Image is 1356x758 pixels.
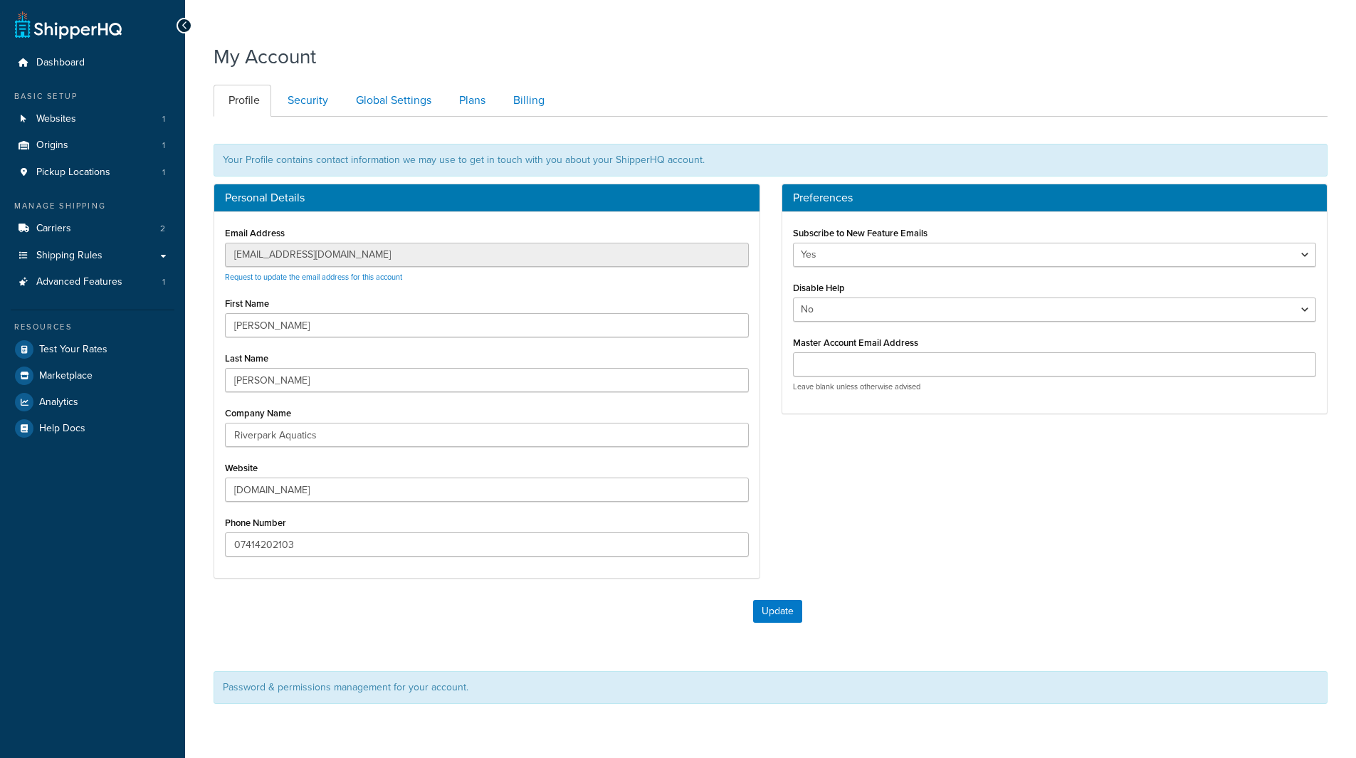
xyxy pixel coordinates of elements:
label: Website [225,463,258,473]
span: 2 [160,223,165,235]
a: Request to update the email address for this account [225,271,402,283]
li: Advanced Features [11,269,174,295]
label: Master Account Email Address [793,337,918,348]
h3: Personal Details [225,191,749,204]
a: Dashboard [11,50,174,76]
p: Leave blank unless otherwise advised [793,381,1317,392]
a: Plans [444,85,497,117]
a: Websites 1 [11,106,174,132]
a: Test Your Rates [11,337,174,362]
li: Carriers [11,216,174,242]
span: 1 [162,140,165,152]
a: Profile [214,85,271,117]
span: Origins [36,140,68,152]
a: Global Settings [341,85,443,117]
span: Carriers [36,223,71,235]
div: Your Profile contains contact information we may use to get in touch with you about your ShipperH... [214,144,1328,177]
button: Update [753,600,802,623]
a: Pickup Locations 1 [11,159,174,186]
span: Shipping Rules [36,250,103,262]
h3: Preferences [793,191,1317,204]
label: First Name [225,298,269,309]
label: Subscribe to New Feature Emails [793,228,927,238]
a: Analytics [11,389,174,415]
span: 1 [162,167,165,179]
label: Disable Help [793,283,845,293]
label: Last Name [225,353,268,364]
a: Billing [498,85,556,117]
span: Advanced Features [36,276,122,288]
span: Marketplace [39,370,93,382]
span: Websites [36,113,76,125]
div: Resources [11,321,174,333]
li: Websites [11,106,174,132]
label: Phone Number [225,517,286,528]
div: Password & permissions management for your account. [214,671,1328,704]
a: Advanced Features 1 [11,269,174,295]
a: ShipperHQ Home [15,11,122,39]
h1: My Account [214,43,316,70]
a: Security [273,85,340,117]
div: Basic Setup [11,90,174,102]
a: Origins 1 [11,132,174,159]
label: Company Name [225,408,291,419]
div: Manage Shipping [11,200,174,212]
li: Origins [11,132,174,159]
a: Carriers 2 [11,216,174,242]
span: 1 [162,113,165,125]
span: Test Your Rates [39,344,107,356]
label: Email Address [225,228,285,238]
a: Marketplace [11,363,174,389]
span: 1 [162,276,165,288]
li: Pickup Locations [11,159,174,186]
span: Dashboard [36,57,85,69]
a: Help Docs [11,416,174,441]
a: Shipping Rules [11,243,174,269]
span: Help Docs [39,423,85,435]
span: Pickup Locations [36,167,110,179]
span: Analytics [39,396,78,409]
